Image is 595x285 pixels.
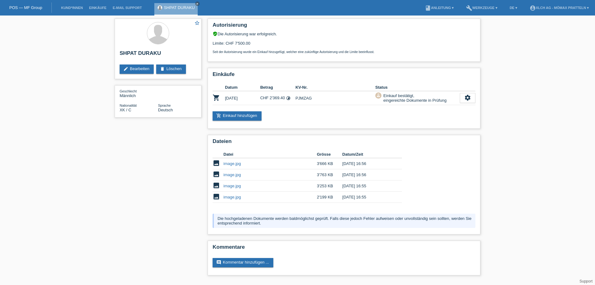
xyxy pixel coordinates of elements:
[158,108,173,112] span: Deutsch
[317,158,342,169] td: 3'666 KB
[381,92,447,104] div: Einkauf bestätigt, eingereichte Dokumente in Prüfung
[260,91,296,105] td: CHF 2'369.40
[317,169,342,180] td: 3'763 KB
[527,6,592,10] a: account_circleXLCH AG - Mömax Pratteln ▾
[422,6,457,10] a: bookAnleitung ▾
[213,31,475,36] div: Die Autorisierung war erfolgreich.
[213,138,475,148] h2: Dateien
[295,91,375,105] td: PJMZAG
[213,214,475,228] div: Die hochgeladenen Dokumente werden baldmöglichst geprüft. Falls diese jedoch Fehler aufweisen ode...
[213,111,262,121] a: add_shopping_cartEinkauf hinzufügen
[196,2,199,5] i: close
[507,6,520,10] a: DE ▾
[110,6,145,10] a: E-Mail Support
[213,244,475,253] h2: Kommentare
[158,104,171,107] span: Sprache
[342,180,393,192] td: [DATE] 16:55
[213,36,475,54] div: Limite: CHF 7'500.00
[223,172,241,177] a: image.jpg
[580,279,593,283] a: Support
[223,195,241,199] a: image.jpg
[213,258,273,267] a: commentKommentar hinzufügen ...
[58,6,86,10] a: Kund*innen
[225,84,260,91] th: Datum
[120,65,154,74] a: editBearbeiten
[342,169,393,180] td: [DATE] 16:56
[213,94,220,101] i: POSP00028118
[223,151,317,158] th: Datei
[9,5,42,10] a: POS — MF Group
[464,94,471,101] i: settings
[213,182,220,189] i: image
[213,22,475,31] h2: Autorisierung
[120,104,137,107] span: Nationalität
[156,65,186,74] a: deleteLöschen
[195,2,200,6] a: close
[86,6,109,10] a: Einkäufe
[425,5,431,11] i: book
[213,31,218,36] i: verified_user
[375,84,460,91] th: Status
[260,84,296,91] th: Betrag
[164,5,195,10] a: SHPAT DURAKU
[317,151,342,158] th: Grösse
[160,66,165,71] i: delete
[466,5,472,11] i: build
[194,20,200,26] i: star_border
[120,89,137,93] span: Geschlecht
[213,171,220,178] i: image
[120,89,158,98] div: Männlich
[342,151,393,158] th: Datum/Zeit
[123,66,128,71] i: edit
[216,113,221,118] i: add_shopping_cart
[295,84,375,91] th: KV-Nr.
[317,192,342,203] td: 2'199 KB
[216,260,221,265] i: comment
[120,108,131,112] span: Kosovo / C / 27.10.1998
[342,158,393,169] td: [DATE] 16:56
[223,161,241,166] a: image.jpg
[194,20,200,27] a: star_border
[223,184,241,188] a: image.jpg
[120,50,196,60] h2: SHPAT DURAKU
[463,6,500,10] a: buildWerkzeuge ▾
[286,96,291,100] i: Fixe Raten - Zinsübernahme durch Kunde (12 Raten)
[225,91,260,105] td: [DATE]
[213,193,220,200] i: image
[213,159,220,167] i: image
[376,93,381,97] i: approval
[213,50,475,54] p: Seit der Autorisierung wurde ein Einkauf hinzugefügt, welcher eine zukünftige Autorisierung und d...
[342,192,393,203] td: [DATE] 16:55
[213,71,475,81] h2: Einkäufe
[317,180,342,192] td: 3'253 KB
[530,5,536,11] i: account_circle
